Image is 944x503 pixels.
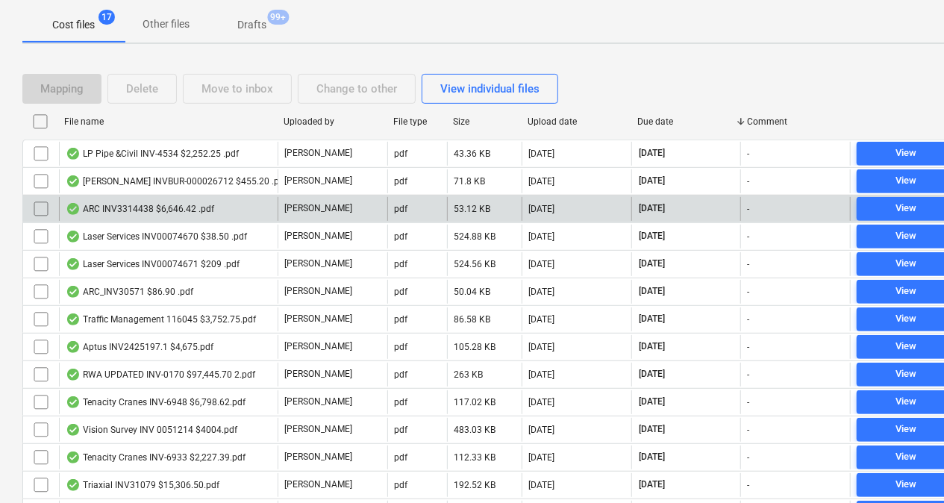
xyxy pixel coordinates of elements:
[638,285,667,298] span: [DATE]
[66,396,81,408] div: OCR finished
[284,478,352,491] p: [PERSON_NAME]
[394,342,407,352] div: pdf
[747,287,749,297] div: -
[394,314,407,325] div: pdf
[896,255,917,272] div: View
[454,176,485,187] div: 71.8 KB
[394,287,407,297] div: pdf
[268,10,290,25] span: 99+
[454,480,496,490] div: 192.52 KB
[896,283,917,300] div: View
[66,313,256,325] div: Traffic Management 116045 $3,752.75.pdf
[747,259,749,269] div: -
[440,79,540,99] div: View individual files
[747,480,749,490] div: -
[66,258,81,270] div: OCR finished
[638,368,667,381] span: [DATE]
[454,425,496,435] div: 483.03 KB
[284,285,352,298] p: [PERSON_NAME]
[528,149,554,159] div: [DATE]
[284,451,352,463] p: [PERSON_NAME]
[66,203,81,215] div: OCR finished
[454,231,496,242] div: 524.88 KB
[896,228,917,245] div: View
[453,116,516,127] div: Size
[638,175,667,187] span: [DATE]
[66,452,81,463] div: OCR finished
[237,17,266,33] p: Drafts
[528,116,625,127] div: Upload date
[454,369,483,380] div: 263 KB
[747,149,749,159] div: -
[52,17,95,33] p: Cost files
[66,479,81,491] div: OCR finished
[394,397,407,407] div: pdf
[747,397,749,407] div: -
[747,116,845,127] div: Comment
[394,480,407,490] div: pdf
[66,175,81,187] div: OCR finished
[284,175,352,187] p: [PERSON_NAME]
[637,116,735,127] div: Due date
[66,424,237,436] div: Vision Survey INV 0051214 $4004.pdf
[66,396,246,408] div: Tenacity Cranes INV-6948 $6,798.62.pdf
[394,425,407,435] div: pdf
[284,230,352,243] p: [PERSON_NAME]
[528,397,554,407] div: [DATE]
[66,258,240,270] div: Laser Services INV00074671 $209 .pdf
[66,369,81,381] div: OCR finished
[284,257,352,270] p: [PERSON_NAME]
[896,145,917,162] div: View
[896,421,917,438] div: View
[66,424,81,436] div: OCR finished
[528,425,554,435] div: [DATE]
[422,74,558,104] button: View individual files
[747,204,749,214] div: -
[394,231,407,242] div: pdf
[638,257,667,270] span: [DATE]
[747,314,749,325] div: -
[284,423,352,436] p: [PERSON_NAME]
[394,176,407,187] div: pdf
[284,116,381,127] div: Uploaded by
[99,10,115,25] span: 17
[638,423,667,436] span: [DATE]
[454,342,496,352] div: 105.28 KB
[66,148,81,160] div: OCR finished
[638,451,667,463] span: [DATE]
[66,231,247,243] div: Laser Services INV00074670 $38.50 .pdf
[528,259,554,269] div: [DATE]
[528,480,554,490] div: [DATE]
[747,176,749,187] div: -
[284,202,352,215] p: [PERSON_NAME]
[454,397,496,407] div: 117.02 KB
[528,452,554,463] div: [DATE]
[394,149,407,159] div: pdf
[638,313,667,325] span: [DATE]
[747,342,749,352] div: -
[747,452,749,463] div: -
[64,116,272,127] div: File name
[638,147,667,160] span: [DATE]
[528,369,554,380] div: [DATE]
[66,286,193,298] div: ARC_INV30571 $86.90 .pdf
[638,230,667,243] span: [DATE]
[528,342,554,352] div: [DATE]
[66,175,287,187] div: [PERSON_NAME] INVBUR-000026712 $455.20 .pdf
[393,116,441,127] div: File type
[896,366,917,383] div: View
[66,203,214,215] div: ARC INV3314438 $6,646.42 .pdf
[747,369,749,380] div: -
[284,368,352,381] p: [PERSON_NAME]
[454,204,490,214] div: 53.12 KB
[454,287,490,297] div: 50.04 KB
[638,396,667,408] span: [DATE]
[747,231,749,242] div: -
[66,341,81,353] div: OCR finished
[454,452,496,463] div: 112.33 KB
[66,369,255,381] div: RWA UPDATED INV-0170 $97,445.70 2.pdf
[528,231,554,242] div: [DATE]
[896,338,917,355] div: View
[394,204,407,214] div: pdf
[528,314,554,325] div: [DATE]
